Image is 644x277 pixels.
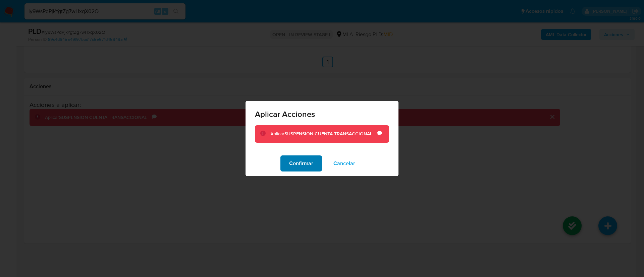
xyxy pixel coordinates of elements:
button: Cancelar [325,155,364,171]
button: Confirmar [280,155,322,171]
span: Cancelar [333,156,355,171]
span: Aplicar Acciones [255,110,389,118]
span: Confirmar [289,156,313,171]
div: Aplicar [270,131,377,137]
b: SUSPENSION CUENTA TRANSACCIONAL [284,130,372,137]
